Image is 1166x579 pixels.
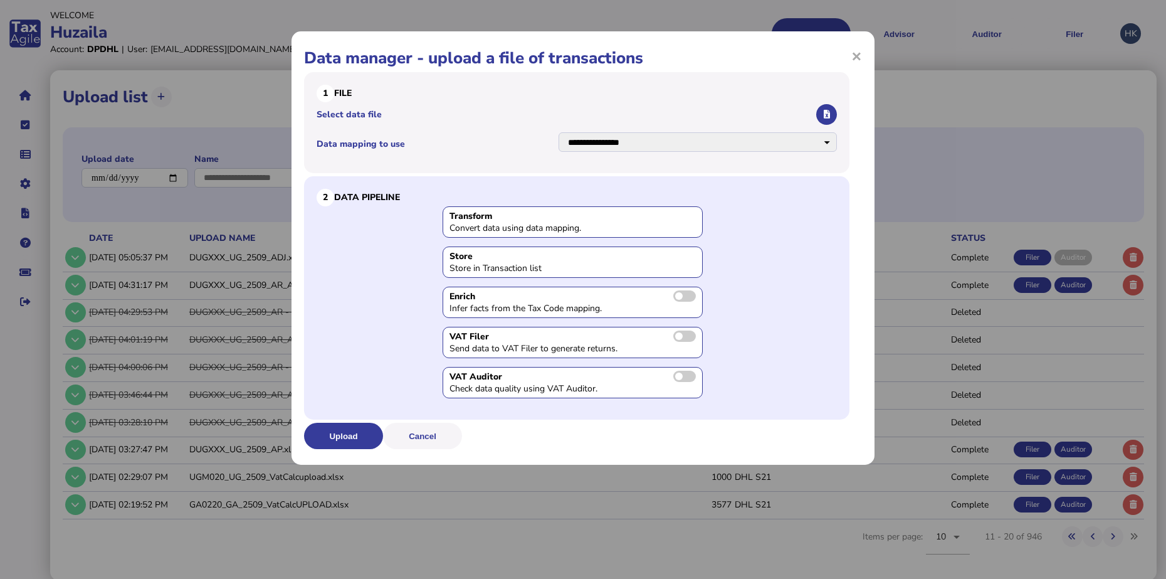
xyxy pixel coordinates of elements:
[317,85,837,102] h3: File
[449,250,696,262] div: Store
[304,47,862,69] h1: Data manager - upload a file of transactions
[673,290,696,302] label: Toggle to enable data enrichment
[443,327,703,358] div: Toggle to send data to VAT Filer
[449,383,638,395] div: Check data quality using VAT Auditor.
[673,371,696,382] label: Send transactions to VAT Auditor
[317,189,837,206] h3: Data Pipeline
[317,189,334,206] div: 2
[449,210,696,222] div: Transform
[851,44,862,68] span: ×
[449,262,638,274] div: Store in Transaction list
[449,302,638,314] div: Infer facts from the Tax Code mapping.
[673,331,696,342] label: Send transactions to VAT Filer
[449,343,638,354] div: Send data to VAT Filer to generate returns.
[449,222,638,234] div: Convert data using data mapping.
[317,138,557,150] label: Data mapping to use
[317,109,814,120] label: Select data file
[449,331,696,343] div: VAT Filer
[317,85,334,102] div: 1
[443,367,703,398] div: Toggle to send data to VAT Auditor
[383,423,462,449] button: Cancel
[816,104,837,125] button: Select an Excel file to upload
[449,290,696,302] div: Enrich
[449,371,696,383] div: VAT Auditor
[304,423,383,449] button: Upload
